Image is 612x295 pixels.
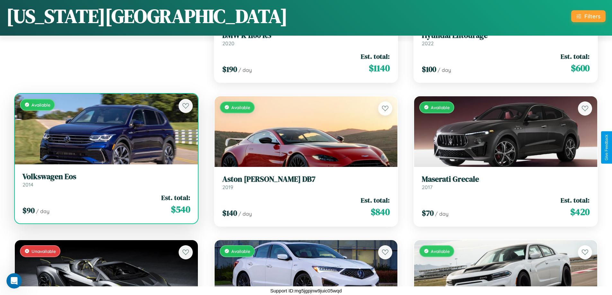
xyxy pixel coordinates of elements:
p: Support ID: mg5jgpjnw9juic05wqd [270,286,342,295]
h3: Volkswagen Eos [22,172,190,181]
span: Available [431,105,450,110]
span: Available [431,248,450,254]
a: Maserati Grecale2017 [422,175,590,190]
span: / day [238,67,252,73]
span: $ 190 [222,64,237,74]
span: 2014 [22,181,33,188]
span: $ 600 [571,62,590,74]
span: $ 90 [22,205,35,216]
span: / day [438,67,451,73]
span: / day [238,211,252,217]
span: Est. total: [361,52,390,61]
a: Aston [PERSON_NAME] DB72019 [222,175,390,190]
iframe: Intercom live chat [6,273,22,289]
button: Filters [571,10,606,22]
span: 2017 [422,184,432,190]
a: Hyundai Entourage2022 [422,31,590,47]
span: Est. total: [561,52,590,61]
a: BMW K 1100 RS2020 [222,31,390,47]
span: 2019 [222,184,233,190]
div: Filters [584,13,600,20]
span: Available [231,248,250,254]
span: $ 70 [422,208,434,218]
span: $ 1140 [369,62,390,74]
h3: Hyundai Entourage [422,31,590,40]
div: Give Feedback [604,134,609,161]
h3: BMW K 1100 RS [222,31,390,40]
h3: Aston [PERSON_NAME] DB7 [222,175,390,184]
span: $ 420 [570,205,590,218]
h1: [US_STATE][GEOGRAPHIC_DATA] [6,3,288,29]
span: Est. total: [161,193,190,202]
span: Est. total: [561,195,590,205]
span: Est. total: [361,195,390,205]
span: Available [231,105,250,110]
span: / day [435,211,448,217]
span: 2022 [422,40,434,47]
span: $ 840 [371,205,390,218]
a: Volkswagen Eos2014 [22,172,190,188]
span: $ 540 [171,203,190,216]
span: 2020 [222,40,235,47]
span: $ 100 [422,64,436,74]
h3: Maserati Grecale [422,175,590,184]
span: $ 140 [222,208,237,218]
span: / day [36,208,49,214]
span: Unavailable [31,248,56,254]
span: Available [31,102,50,108]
